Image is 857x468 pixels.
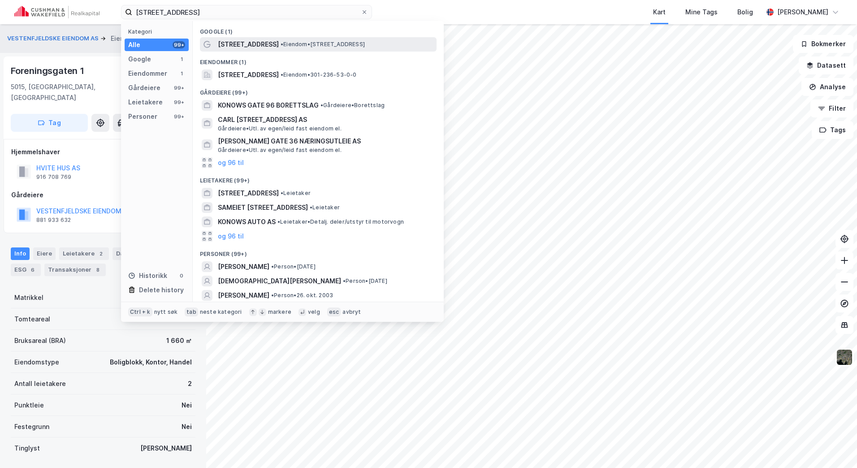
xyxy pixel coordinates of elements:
[218,202,308,213] span: SAMEIET [STREET_ADDRESS]
[281,190,311,197] span: Leietaker
[178,272,185,279] div: 0
[14,421,49,432] div: Festegrunn
[653,7,666,17] div: Kart
[14,400,44,411] div: Punktleie
[132,5,361,19] input: Søk på adresse, matrikkel, gårdeiere, leietakere eller personer
[812,425,857,468] div: Kontrollprogram for chat
[277,218,404,225] span: Leietaker • Detalj. deler/utstyr til motorvogn
[218,69,279,80] span: [STREET_ADDRESS]
[128,270,167,281] div: Historikk
[277,218,280,225] span: •
[200,308,242,316] div: neste kategori
[185,308,198,316] div: tab
[128,28,189,35] div: Kategori
[310,204,312,211] span: •
[193,52,444,68] div: Eiendommer (1)
[281,41,365,48] span: Eiendom • [STREET_ADDRESS]
[685,7,718,17] div: Mine Tags
[810,100,853,117] button: Filter
[11,114,88,132] button: Tag
[218,114,433,125] span: CARL [STREET_ADDRESS] AS
[193,243,444,260] div: Personer (99+)
[308,308,320,316] div: velg
[173,113,185,120] div: 99+
[836,349,853,366] img: 9k=
[154,308,178,316] div: nytt søk
[218,217,276,227] span: KONOWS AUTO AS
[812,121,853,139] button: Tags
[193,82,444,98] div: Gårdeiere (99+)
[777,7,828,17] div: [PERSON_NAME]
[128,308,152,316] div: Ctrl + k
[178,70,185,77] div: 1
[281,190,283,196] span: •
[128,39,140,50] div: Alle
[218,157,244,168] button: og 96 til
[342,308,361,316] div: avbryt
[801,78,853,96] button: Analyse
[320,102,323,108] span: •
[793,35,853,53] button: Bokmerker
[173,99,185,106] div: 99+
[218,261,269,272] span: [PERSON_NAME]
[281,41,283,48] span: •
[320,102,385,109] span: Gårdeiere • Borettslag
[59,247,109,260] div: Leietakere
[111,33,138,44] div: Eiendom
[28,265,37,274] div: 6
[139,285,184,295] div: Delete history
[128,97,163,108] div: Leietakere
[281,71,357,78] span: Eiendom • 301-236-53-0-0
[11,264,41,276] div: ESG
[110,357,192,368] div: Boligblokk, Kontor, Handel
[281,71,283,78] span: •
[14,6,100,18] img: cushman-wakefield-realkapital-logo.202ea83816669bd177139c58696a8fa1.svg
[271,263,316,270] span: Person • [DATE]
[113,247,146,260] div: Datasett
[271,292,274,299] span: •
[173,41,185,48] div: 99+
[14,443,40,454] div: Tinglyst
[96,249,105,258] div: 2
[44,264,106,276] div: Transaksjoner
[218,39,279,50] span: [STREET_ADDRESS]
[343,277,346,284] span: •
[14,314,50,325] div: Tomteareal
[178,56,185,63] div: 1
[173,84,185,91] div: 99+
[93,265,102,274] div: 8
[14,292,43,303] div: Matrikkel
[33,247,56,260] div: Eiere
[218,136,433,147] span: [PERSON_NAME] GATE 36 NÆRINGSUTLEIE AS
[11,64,86,78] div: Foreningsgaten 1
[271,292,333,299] span: Person • 26. okt. 2003
[799,56,853,74] button: Datasett
[11,147,195,157] div: Hjemmelshaver
[268,308,291,316] div: markere
[36,173,71,181] div: 916 708 769
[218,276,341,286] span: [DEMOGRAPHIC_DATA][PERSON_NAME]
[812,425,857,468] iframe: Chat Widget
[218,231,244,242] button: og 96 til
[140,443,192,454] div: [PERSON_NAME]
[11,82,124,103] div: 5015, [GEOGRAPHIC_DATA], [GEOGRAPHIC_DATA]
[128,54,151,65] div: Google
[218,147,342,154] span: Gårdeiere • Utl. av egen/leid fast eiendom el.
[188,378,192,389] div: 2
[14,335,66,346] div: Bruksareal (BRA)
[11,247,30,260] div: Info
[327,308,341,316] div: esc
[310,204,340,211] span: Leietaker
[218,188,279,199] span: [STREET_ADDRESS]
[218,290,269,301] span: [PERSON_NAME]
[14,378,66,389] div: Antall leietakere
[182,400,192,411] div: Nei
[36,217,71,224] div: 881 933 632
[128,82,160,93] div: Gårdeiere
[271,263,274,270] span: •
[14,357,59,368] div: Eiendomstype
[193,21,444,37] div: Google (1)
[182,421,192,432] div: Nei
[218,100,319,111] span: KONOWS GATE 96 BORETTSLAG
[218,125,342,132] span: Gårdeiere • Utl. av egen/leid fast eiendom el.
